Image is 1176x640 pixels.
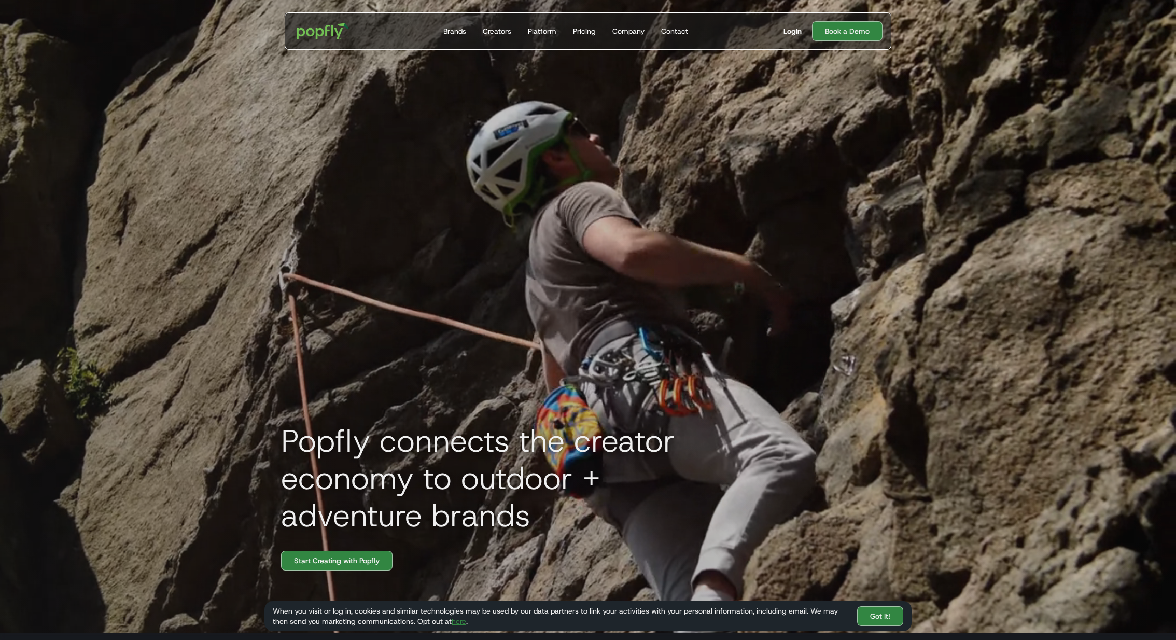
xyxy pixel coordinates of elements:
div: Brands [443,26,466,36]
a: Pricing [569,13,600,49]
a: Company [608,13,649,49]
div: Platform [528,26,556,36]
a: Login [779,26,806,36]
div: Contact [661,26,688,36]
h1: Popfly connects the creator economy to outdoor + adventure brands [273,422,739,534]
a: here [452,617,466,626]
a: Book a Demo [812,21,883,41]
div: Login [783,26,802,36]
div: Creators [483,26,511,36]
a: Platform [524,13,561,49]
a: Creators [479,13,515,49]
a: Contact [657,13,692,49]
a: Brands [439,13,470,49]
div: When you visit or log in, cookies and similar technologies may be used by our data partners to li... [273,606,849,627]
a: Got It! [857,606,903,626]
a: home [289,16,356,47]
div: Company [612,26,645,36]
div: Pricing [573,26,596,36]
a: Start Creating with Popfly [281,551,393,571]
